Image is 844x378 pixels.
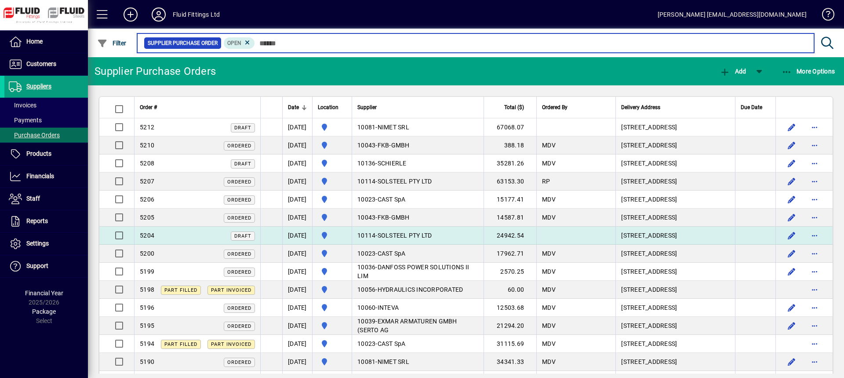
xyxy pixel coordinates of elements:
[318,338,346,349] span: AUCKLAND
[318,103,346,112] div: Location
[234,125,251,131] span: Draft
[318,194,346,205] span: AUCKLAND
[32,308,56,315] span: Package
[211,287,251,293] span: Part Invoiced
[357,103,478,112] div: Supplier
[140,250,154,257] span: 5200
[785,228,799,242] button: Edit
[140,178,154,185] span: 5207
[211,341,251,347] span: Part Invoiced
[282,353,312,371] td: [DATE]
[615,317,735,335] td: [STREET_ADDRESS]
[808,228,822,242] button: More options
[785,174,799,188] button: Edit
[4,113,88,128] a: Payments
[4,233,88,255] a: Settings
[9,102,36,109] span: Invoices
[484,191,536,209] td: 15177.41
[26,240,49,247] span: Settings
[808,264,822,279] button: More options
[148,39,218,48] span: Supplier Purchase Order
[140,196,154,203] span: 5206
[173,7,220,22] div: Fluid Fittings Ltd
[615,245,735,263] td: [STREET_ADDRESS]
[26,172,54,180] span: Financials
[318,212,346,223] span: AUCKLAND
[785,192,799,206] button: Edit
[615,172,735,191] td: [STREET_ADDRESS]
[808,120,822,134] button: More options
[4,210,88,232] a: Reports
[352,118,484,136] td: -
[615,154,735,172] td: [STREET_ADDRESS]
[282,299,312,317] td: [DATE]
[26,60,56,67] span: Customers
[808,156,822,170] button: More options
[227,305,251,311] span: Ordered
[785,355,799,369] button: Edit
[808,355,822,369] button: More options
[164,341,197,347] span: Part Filled
[808,174,822,188] button: More options
[484,281,536,299] td: 60.00
[4,255,88,277] a: Support
[318,248,346,259] span: AUCKLAND
[808,301,822,315] button: More options
[615,281,735,299] td: [STREET_ADDRESS]
[785,210,799,224] button: Edit
[378,160,407,167] span: SCHIERLE
[140,103,255,112] div: Order #
[227,197,251,203] span: Ordered
[542,196,556,203] span: MDV
[782,68,835,75] span: More Options
[140,358,154,365] span: 5190
[145,7,173,22] button: Profile
[378,214,410,221] span: FKB-GMBH
[140,214,154,221] span: 5205
[615,191,735,209] td: [STREET_ADDRESS]
[288,103,299,112] span: Date
[785,138,799,152] button: Edit
[357,196,375,203] span: 10023
[741,103,762,112] span: Due Date
[357,318,375,325] span: 10039
[26,38,43,45] span: Home
[26,262,48,269] span: Support
[97,40,127,47] span: Filter
[504,103,524,112] span: Total ($)
[484,154,536,172] td: 35281.26
[282,154,312,172] td: [DATE]
[318,356,346,367] span: AUCKLAND
[357,264,375,271] span: 10036
[282,136,312,154] td: [DATE]
[140,232,154,239] span: 5204
[282,172,312,191] td: [DATE]
[282,335,312,353] td: [DATE]
[25,290,63,297] span: Financial Year
[140,304,154,311] span: 5196
[352,335,484,353] td: -
[352,263,484,281] td: -
[615,335,735,353] td: [STREET_ADDRESS]
[282,245,312,263] td: [DATE]
[615,227,735,245] td: [STREET_ADDRESS]
[352,191,484,209] td: -
[4,53,88,75] a: Customers
[227,360,251,365] span: Ordered
[26,195,40,202] span: Staff
[4,188,88,210] a: Staff
[352,281,484,299] td: -
[282,281,312,299] td: [DATE]
[352,136,484,154] td: -
[234,233,251,239] span: Draft
[357,250,375,257] span: 10023
[26,217,48,224] span: Reports
[352,245,484,263] td: -
[378,232,432,239] span: SOLSTEEL PTY LTD
[357,103,377,112] span: Supplier
[357,264,469,279] span: DANFOSS POWER SOLUTIONS II LIM
[140,160,154,167] span: 5208
[318,320,346,331] span: AUCKLAND
[542,142,556,149] span: MDV
[484,227,536,245] td: 24942.54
